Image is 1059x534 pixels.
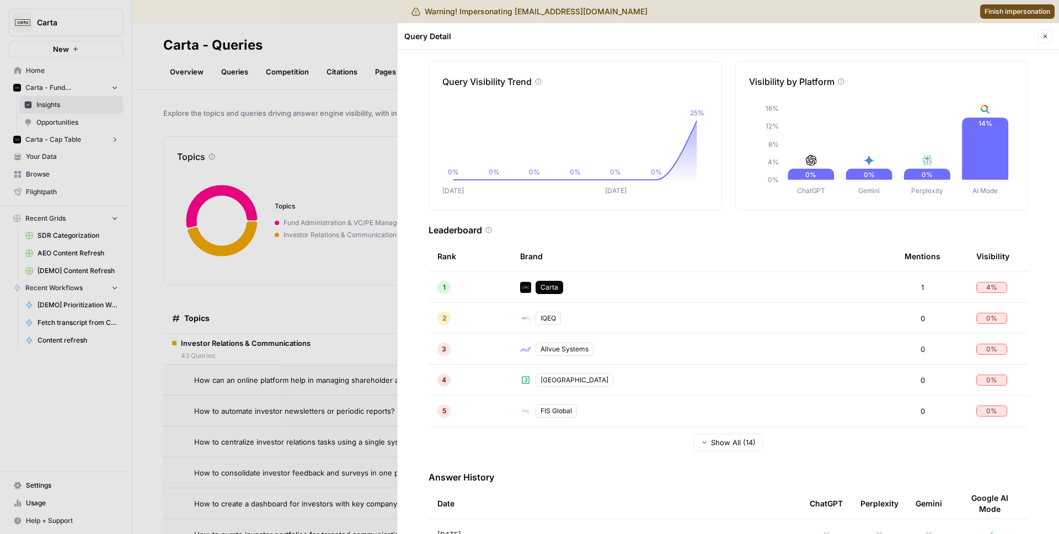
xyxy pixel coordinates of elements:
tspan: 0% [610,168,621,176]
tspan: 0% [529,168,540,176]
tspan: 12% [765,122,778,131]
span: 0 % [986,344,997,354]
text: 0% [922,170,933,179]
tspan: Gemini [858,186,880,195]
text: 14% [978,119,992,127]
tspan: 0% [448,168,459,176]
img: 3du4lb8tzuxvpcfe96s8g5uvx4i9 [520,405,531,416]
tspan: 16% [765,104,778,113]
tspan: 4% [767,158,778,166]
text: 0% [863,170,874,179]
tspan: 0% [489,168,500,176]
div: Carta [536,281,563,294]
tspan: ChatGPT [796,186,825,195]
tspan: 0% [767,175,778,184]
tspan: [DATE] [605,186,627,195]
span: 0 % [986,313,997,323]
span: 0 % [986,375,997,385]
span: 0 [921,375,925,386]
div: Allvue Systems [536,343,593,356]
p: Visibility by Platform [749,75,835,88]
div: Date [437,488,792,519]
span: 0 % [986,406,997,416]
div: Query Detail [404,31,1035,42]
p: Query Visibility Trend [442,75,532,88]
div: Google AI Mode [960,488,1019,519]
img: c35yeiwf0qjehltklbh57st2xhbo [520,282,531,293]
span: 4 % [986,282,997,292]
h3: Answer History [429,471,1028,484]
div: Perplexity [860,488,898,519]
tspan: [DATE] [442,186,464,195]
div: FIS Global [536,404,577,418]
div: Brand [520,241,887,271]
span: 1 [921,282,924,293]
tspan: 25% [690,109,704,117]
div: Rank [437,241,456,271]
tspan: 0% [570,168,581,176]
tspan: 8% [768,140,778,148]
div: [GEOGRAPHIC_DATA] [536,373,613,387]
tspan: Perplexity [911,186,943,195]
text: 0% [805,170,816,179]
span: 4 [442,375,446,385]
div: IQEQ [536,312,561,325]
span: 1 [443,282,446,292]
span: 2 [442,313,446,323]
span: Show All (14) [711,437,756,448]
tspan: AI Mode [972,186,998,195]
div: Gemini [916,488,942,519]
img: hjyrzvn7ljvgzsidjt9j4f2wt0pn [520,375,531,386]
span: 0 [921,405,925,416]
button: Show All (14) [694,434,763,451]
h3: Leaderboard [429,223,482,237]
img: asr0d8sfv8makh89wnzp79oca5ai [520,313,531,324]
div: Visibility [976,241,1009,271]
span: 5 [442,406,446,416]
tspan: 0% [651,168,662,176]
div: ChatGPT [810,488,843,519]
span: 3 [442,344,446,354]
span: 0 [921,344,925,355]
div: Mentions [905,241,940,271]
img: hp1kf5jisvx37uck2ogdi2muwinx [520,344,531,355]
span: 0 [921,313,925,324]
